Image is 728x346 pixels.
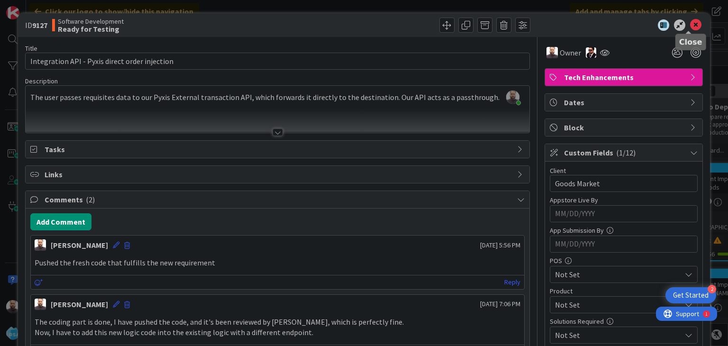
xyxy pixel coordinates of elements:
div: Open Get Started checklist, remaining modules: 2 [665,287,716,303]
span: Block [564,122,685,133]
span: Not Set [555,299,681,310]
img: MKY4RPIUmZKFk7wxrT9jOxNzr2uoMmNS.jpeg [506,91,519,104]
span: Owner [560,47,581,58]
b: 9127 [32,20,47,30]
h5: Close [679,37,702,46]
img: SB [35,239,46,251]
span: [DATE] 7:06 PM [480,299,520,309]
span: Not Set [555,329,681,341]
span: Dates [564,97,685,108]
input: type card name here... [25,53,529,70]
label: Client [550,166,566,175]
div: 1 [49,4,52,11]
p: Pushed the fresh code that fulfills the new requirement [35,257,520,268]
div: Appstore Live By [550,197,698,203]
a: Reply [504,276,520,288]
div: POS [550,257,698,264]
span: ID [25,19,47,31]
span: ( 2 ) [86,195,95,204]
span: Tasks [45,144,512,155]
span: Not Set [555,269,681,280]
span: Tech Enhancements [564,72,685,83]
p: The coding part is done, I have pushed the code, and it's been reviewed by [PERSON_NAME], which i... [35,317,520,328]
div: App Submission By [550,227,698,234]
span: [DATE] 5:56 PM [480,240,520,250]
img: SB [35,299,46,310]
p: Now, I have to add this new logic code into the existing logic with a different endpoint. [35,327,520,338]
span: Software Development [58,18,124,25]
div: [PERSON_NAME] [51,239,108,251]
label: Title [25,44,37,53]
div: Solutions Required [550,318,698,325]
div: [PERSON_NAME] [51,299,108,310]
span: Support [20,1,43,13]
input: MM/DD/YYYY [555,206,692,222]
span: Links [45,169,512,180]
div: 2 [708,285,716,293]
span: Description [25,77,58,85]
div: Get Started [673,291,709,300]
button: Add Comment [30,213,91,230]
span: Comments [45,194,512,205]
p: The user passes requisites data to our Pyxis External transaction API, which forwards it directly... [30,92,524,103]
span: Custom Fields [564,147,685,158]
input: MM/DD/YYYY [555,236,692,252]
b: Ready for Testing [58,25,124,33]
span: ( 1/12 ) [616,148,636,157]
div: Product [550,288,698,294]
img: AC [586,47,596,58]
img: SB [546,47,558,58]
